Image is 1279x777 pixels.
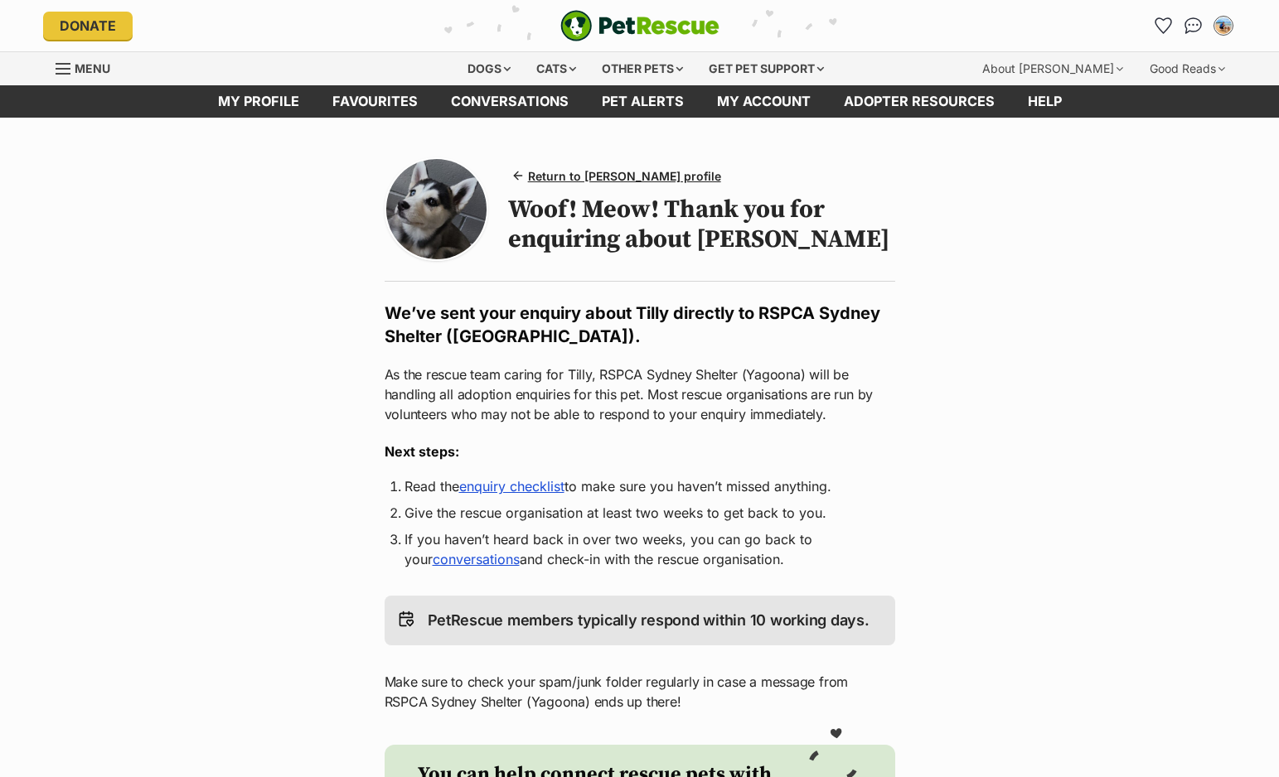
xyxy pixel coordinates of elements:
div: Get pet support [697,52,836,85]
a: My account [700,85,827,118]
a: enquiry checklist [459,478,564,495]
div: About [PERSON_NAME] [971,52,1135,85]
span: Menu [75,61,110,75]
p: As the rescue team caring for Tilly, RSPCA Sydney Shelter (Yagoona) will be handling all adoption... [385,364,895,424]
img: Dongmei Li profile pic [1215,17,1232,34]
a: My profile [201,85,316,118]
img: Photo of Tilly [386,159,487,259]
h3: Next steps: [385,442,895,461]
img: chat-41dd97257d64d25036548639549fe6c8038ab92f7586957e7f3b1b290dea8141.svg [1185,17,1202,34]
a: conversations [434,85,585,118]
a: PetRescue [560,10,719,41]
p: PetRescue members typically respond within 10 working days. [428,609,870,632]
button: My account [1210,12,1237,39]
div: Other pets [590,52,695,85]
li: If you haven’t heard back in over two weeks, you can go back to your and check-in with the rescue... [405,529,875,569]
a: Favourites [1151,12,1177,39]
a: Return to [PERSON_NAME] profile [508,164,728,188]
a: conversations [433,551,520,567]
p: Make sure to check your spam/junk folder regularly in case a message from RSPCA Sydney Shelter (Y... [385,672,895,712]
a: Menu [56,52,122,82]
span: Return to [PERSON_NAME] profile [528,167,721,185]
h2: We’ve sent your enquiry about Tilly directly to RSPCA Sydney Shelter ([GEOGRAPHIC_DATA]). [385,302,895,348]
a: Help [1011,85,1078,118]
a: Favourites [316,85,434,118]
img: logo-e224e6f780fb5917bec1dbf3a21bbac754714ae5b6737aabdf751b685950b380.svg [560,10,719,41]
a: Donate [43,12,133,40]
li: Give the rescue organisation at least two weeks to get back to you. [405,503,875,523]
div: Dogs [456,52,522,85]
li: Read the to make sure you haven’t missed anything. [405,476,875,496]
h1: Woof! Meow! Thank you for enquiring about [PERSON_NAME] [508,195,895,254]
a: Pet alerts [585,85,700,118]
div: Good Reads [1138,52,1237,85]
ul: Account quick links [1151,12,1237,39]
div: Cats [525,52,588,85]
a: Conversations [1180,12,1207,39]
a: Adopter resources [827,85,1011,118]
